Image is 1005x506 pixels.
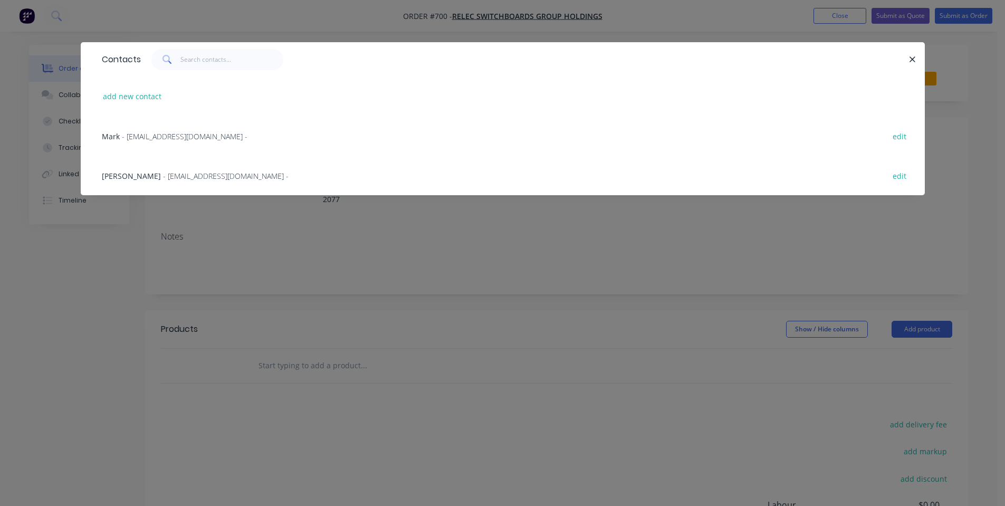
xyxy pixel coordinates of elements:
span: - [EMAIL_ADDRESS][DOMAIN_NAME] - [163,171,289,181]
span: [PERSON_NAME] [102,171,161,181]
input: Search contacts... [180,49,283,70]
button: edit [887,129,912,143]
div: Contacts [97,43,141,77]
button: add new contact [98,89,167,103]
span: Mark [102,131,120,141]
button: edit [887,168,912,183]
span: - [EMAIL_ADDRESS][DOMAIN_NAME] - [122,131,247,141]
